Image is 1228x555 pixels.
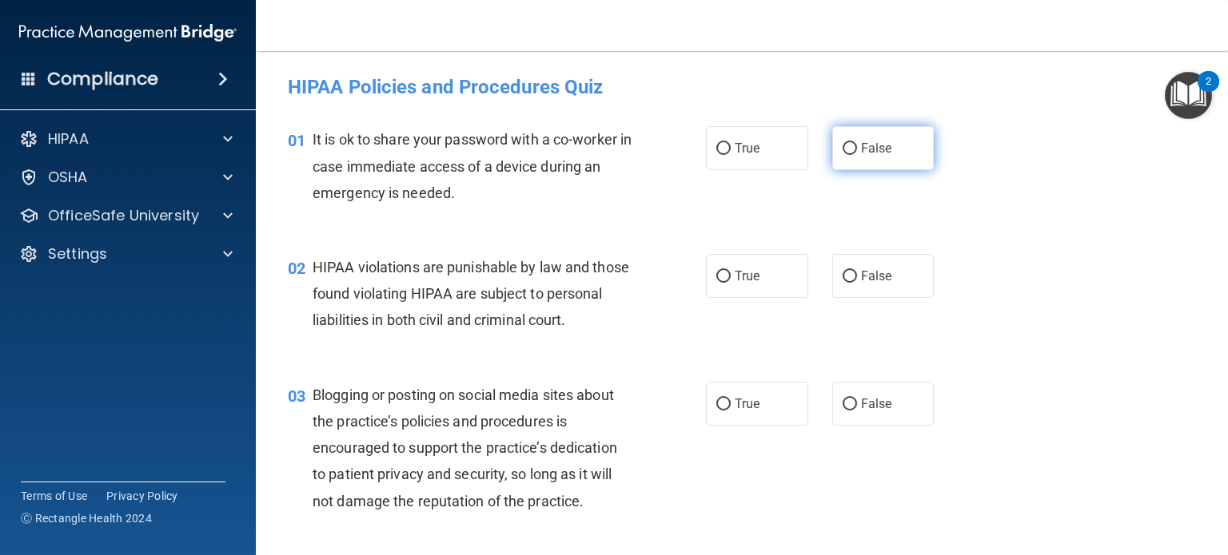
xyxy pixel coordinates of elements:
img: PMB logo [19,17,237,49]
input: True [716,143,731,155]
span: False [861,396,892,411]
span: It is ok to share your password with a co-worker in case immediate access of a device during an e... [313,131,632,200]
a: OSHA [19,168,233,187]
a: Privacy Policy [106,488,178,504]
h4: Compliance [47,68,158,90]
span: Ⓒ Rectangle Health 2024 [21,510,152,526]
span: True [735,268,760,283]
input: True [716,271,731,283]
span: Blogging or posting on social media sites about the practice’s policies and procedures is encoura... [313,387,617,509]
a: Terms of Use [21,488,87,504]
span: 03 [288,387,305,406]
span: False [861,268,892,283]
span: True [735,396,760,411]
span: 01 [288,131,305,150]
span: HIPAA violations are punishable by law and those found violating HIPAA are subject to personal li... [313,259,629,328]
p: OSHA [48,168,88,187]
a: HIPAA [19,129,233,149]
input: False [843,143,857,155]
span: False [861,141,892,156]
p: OfficeSafe University [48,206,199,225]
p: Settings [48,244,107,264]
input: False [843,271,857,283]
div: 2 [1206,81,1211,102]
a: Settings [19,244,233,264]
button: Open Resource Center, 2 new notifications [1165,72,1212,119]
span: True [735,141,760,156]
p: HIPAA [48,129,89,149]
input: False [843,398,857,410]
h4: HIPAA Policies and Procedures Quiz [288,77,1196,97]
input: True [716,398,731,410]
a: OfficeSafe University [19,206,233,225]
span: 02 [288,259,305,278]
